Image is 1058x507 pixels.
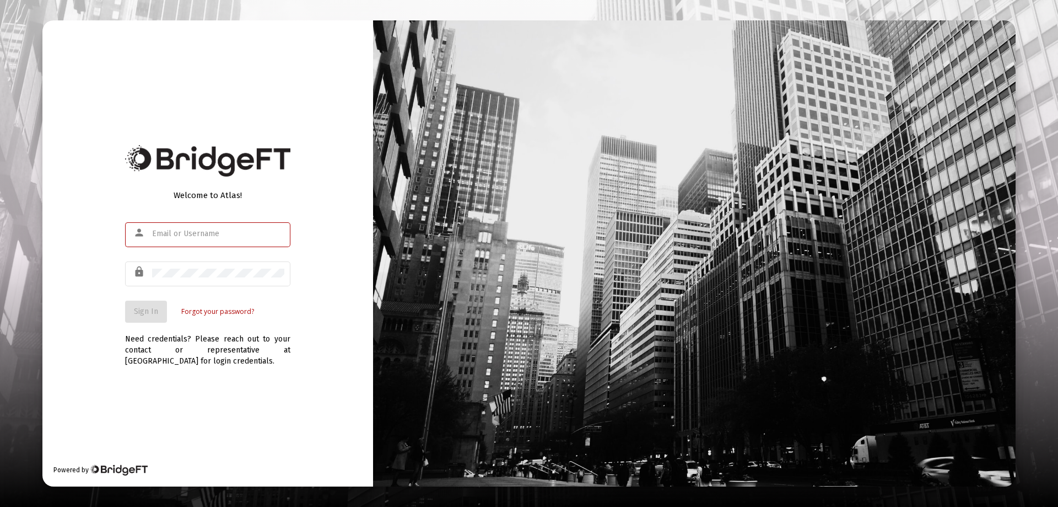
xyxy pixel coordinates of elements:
span: Sign In [134,307,158,316]
img: Bridge Financial Technology Logo [90,465,148,476]
button: Sign In [125,301,167,323]
input: Email or Username [152,230,284,238]
mat-icon: person [133,226,147,239]
div: Powered by [53,465,148,476]
a: Forgot your password? [181,306,254,317]
div: Welcome to Atlas! [125,190,290,201]
img: Bridge Financial Technology Logo [125,145,290,177]
mat-icon: lock [133,265,147,279]
div: Need credentials? Please reach out to your contact or representative at [GEOGRAPHIC_DATA] for log... [125,323,290,367]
